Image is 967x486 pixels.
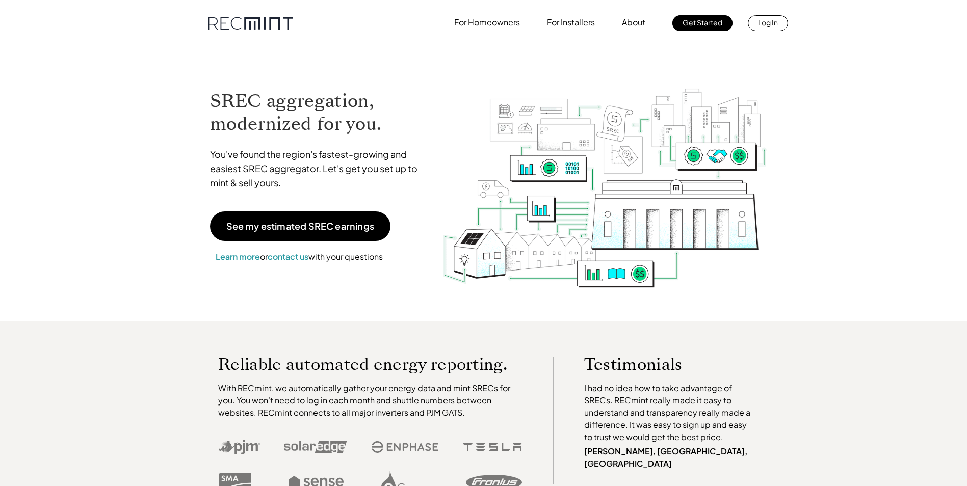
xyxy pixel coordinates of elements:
[622,15,645,30] p: About
[210,90,427,136] h1: SREC aggregation, modernized for you.
[210,250,388,263] p: or with your questions
[226,222,374,231] p: See my estimated SREC earnings
[218,357,522,372] p: Reliable automated energy reporting.
[748,15,788,31] a: Log In
[210,147,427,190] p: You've found the region's fastest-growing and easiest SREC aggregator. Let's get you set up to mi...
[758,15,778,30] p: Log In
[442,62,767,290] img: RECmint value cycle
[672,15,733,31] a: Get Started
[584,357,736,372] p: Testimonials
[683,15,722,30] p: Get Started
[454,15,520,30] p: For Homeowners
[210,211,390,241] a: See my estimated SREC earnings
[584,382,755,443] p: I had no idea how to take advantage of SRECs. RECmint really made it easy to understand and trans...
[268,251,308,262] a: contact us
[547,15,595,30] p: For Installers
[218,382,522,419] p: With RECmint, we automatically gather your energy data and mint SRECs for you. You won't need to ...
[216,251,260,262] a: Learn more
[584,445,755,470] p: [PERSON_NAME], [GEOGRAPHIC_DATA], [GEOGRAPHIC_DATA]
